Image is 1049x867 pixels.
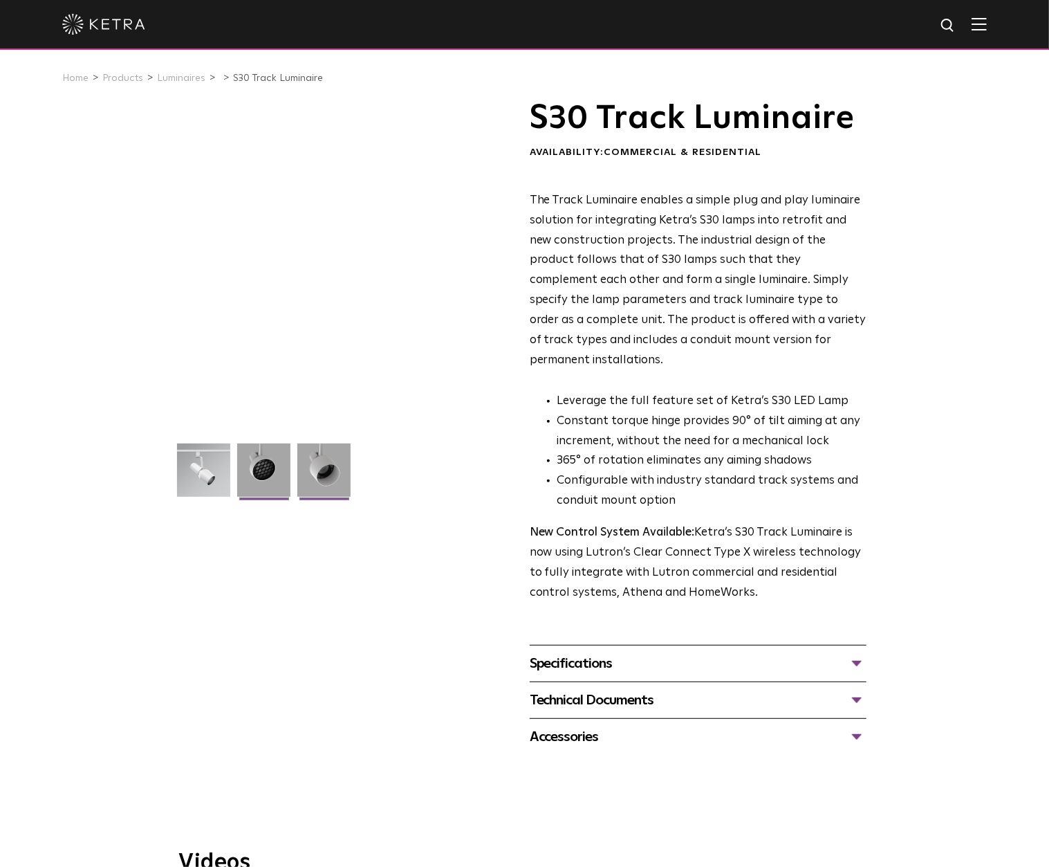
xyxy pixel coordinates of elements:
[972,17,987,30] img: Hamburger%20Nav.svg
[530,194,866,366] span: The Track Luminaire enables a simple plug and play luminaire solution for integrating Ketra’s S30...
[557,412,866,452] li: Constant torque hinge provides 90° of tilt aiming at any increment, without the need for a mechan...
[530,101,866,136] h1: S30 Track Luminaire
[157,73,205,83] a: Luminaires
[177,444,230,507] img: S30-Track-Luminaire-2021-Web-Square
[557,392,866,412] li: Leverage the full feature set of Ketra’s S30 LED Lamp
[530,146,866,160] div: Availability:
[940,17,957,35] img: search icon
[530,527,695,538] strong: New Control System Available:
[237,444,290,507] img: 3b1b0dc7630e9da69e6b
[557,451,866,471] li: 365° of rotation eliminates any aiming shadows
[62,73,89,83] a: Home
[530,652,866,675] div: Specifications
[530,523,866,603] p: Ketra’s S30 Track Luminaire is now using Lutron’s Clear Connect Type X wireless technology to ful...
[297,444,351,507] img: 9e3d97bd0cf938513d6e
[530,726,866,748] div: Accessories
[530,689,866,711] div: Technical Documents
[233,73,323,83] a: S30 Track Luminaire
[557,471,866,511] li: Configurable with industry standard track systems and conduit mount option
[62,14,145,35] img: ketra-logo-2019-white
[102,73,143,83] a: Products
[604,147,762,157] span: Commercial & Residential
